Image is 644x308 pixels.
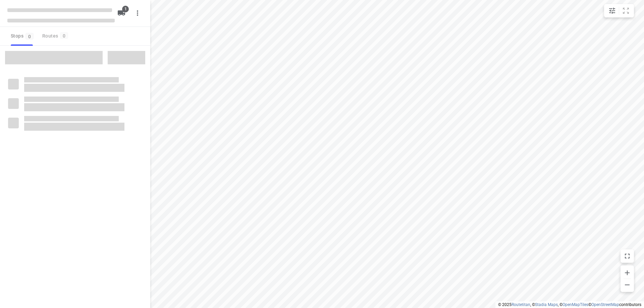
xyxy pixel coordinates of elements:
[535,302,558,307] a: Stadia Maps
[604,4,634,17] div: small contained button group
[562,302,588,307] a: OpenMapTiles
[605,4,619,17] button: Map settings
[591,302,619,307] a: OpenStreetMap
[512,302,530,307] a: Routetitan
[498,302,641,307] li: © 2025 , © , © © contributors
